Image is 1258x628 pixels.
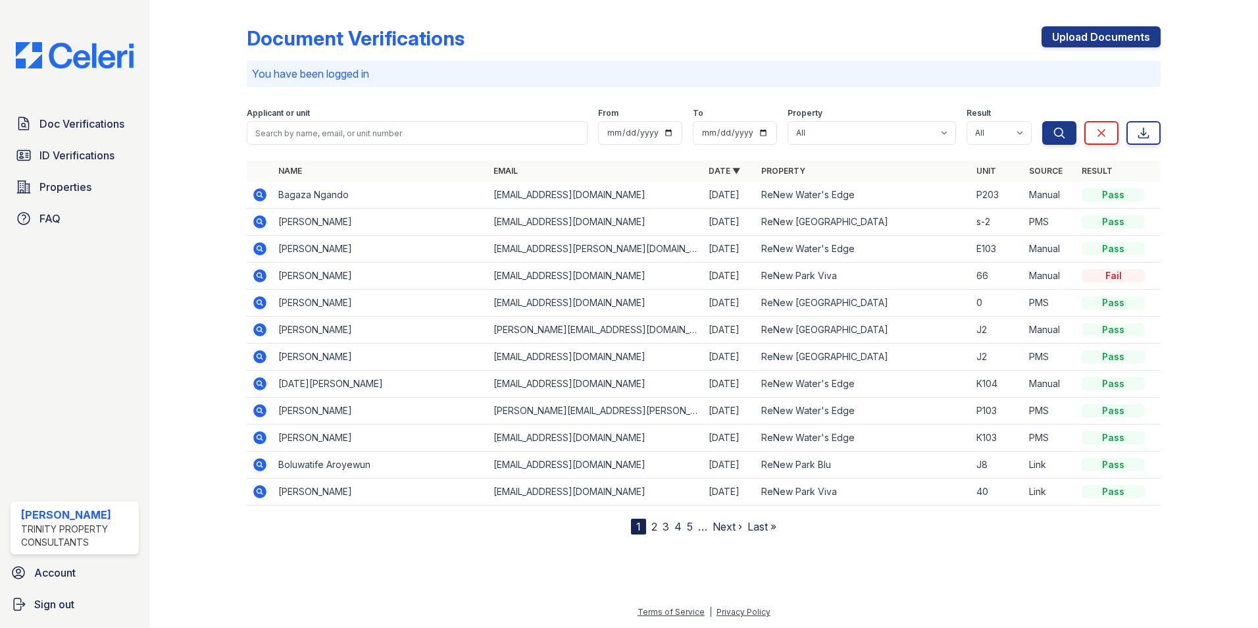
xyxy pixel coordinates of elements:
[1042,26,1161,47] a: Upload Documents
[971,209,1024,236] td: s-2
[11,205,139,232] a: FAQ
[703,236,756,263] td: [DATE]
[663,520,669,533] a: 3
[693,108,703,118] label: To
[39,211,61,226] span: FAQ
[1082,323,1145,336] div: Pass
[703,344,756,371] td: [DATE]
[703,263,756,290] td: [DATE]
[488,209,703,236] td: [EMAIL_ADDRESS][DOMAIN_NAME]
[488,317,703,344] td: [PERSON_NAME][EMAIL_ADDRESS][DOMAIN_NAME]
[971,452,1024,479] td: J8
[687,520,693,533] a: 5
[1024,263,1076,290] td: Manual
[488,236,703,263] td: [EMAIL_ADDRESS][PERSON_NAME][DOMAIN_NAME]
[1024,425,1076,452] td: PMS
[273,452,488,479] td: Boluwatife Aroyewun
[638,607,705,617] a: Terms of Service
[273,209,488,236] td: [PERSON_NAME]
[1024,236,1076,263] td: Manual
[488,452,703,479] td: [EMAIL_ADDRESS][DOMAIN_NAME]
[674,520,682,533] a: 4
[1082,350,1145,363] div: Pass
[488,425,703,452] td: [EMAIL_ADDRESS][DOMAIN_NAME]
[756,263,971,290] td: ReNew Park Viva
[11,111,139,137] a: Doc Verifications
[967,108,991,118] label: Result
[21,523,134,549] div: Trinity Property Consultants
[273,290,488,317] td: [PERSON_NAME]
[273,398,488,425] td: [PERSON_NAME]
[488,290,703,317] td: [EMAIL_ADDRESS][DOMAIN_NAME]
[34,596,74,612] span: Sign out
[1024,479,1076,506] td: Link
[488,344,703,371] td: [EMAIL_ADDRESS][DOMAIN_NAME]
[1082,215,1145,228] div: Pass
[273,317,488,344] td: [PERSON_NAME]
[247,26,465,50] div: Document Verifications
[273,371,488,398] td: [DATE][PERSON_NAME]
[971,317,1024,344] td: J2
[273,344,488,371] td: [PERSON_NAME]
[273,236,488,263] td: [PERSON_NAME]
[703,479,756,506] td: [DATE]
[493,166,518,176] a: Email
[34,565,76,581] span: Account
[703,317,756,344] td: [DATE]
[11,142,139,169] a: ID Verifications
[21,507,134,523] div: [PERSON_NAME]
[756,425,971,452] td: ReNew Water's Edge
[1082,431,1145,444] div: Pass
[756,236,971,263] td: ReNew Water's Edge
[971,479,1024,506] td: 40
[756,479,971,506] td: ReNew Park Viva
[273,425,488,452] td: [PERSON_NAME]
[488,398,703,425] td: [PERSON_NAME][EMAIL_ADDRESS][PERSON_NAME][DOMAIN_NAME]
[1024,344,1076,371] td: PMS
[39,179,91,195] span: Properties
[709,166,740,176] a: Date ▼
[971,263,1024,290] td: 66
[756,344,971,371] td: ReNew [GEOGRAPHIC_DATA]
[971,182,1024,209] td: P203
[756,182,971,209] td: ReNew Water's Edge
[703,452,756,479] td: [DATE]
[971,236,1024,263] td: E103
[971,398,1024,425] td: P103
[273,182,488,209] td: Bagaza Ngando
[971,290,1024,317] td: 0
[39,116,124,132] span: Doc Verifications
[1082,188,1145,201] div: Pass
[1082,404,1145,417] div: Pass
[713,520,742,533] a: Next ›
[703,290,756,317] td: [DATE]
[1029,166,1063,176] a: Source
[703,371,756,398] td: [DATE]
[1024,290,1076,317] td: PMS
[1024,317,1076,344] td: Manual
[703,182,756,209] td: [DATE]
[747,520,776,533] a: Last »
[247,121,588,145] input: Search by name, email, or unit number
[756,290,971,317] td: ReNew [GEOGRAPHIC_DATA]
[756,398,971,425] td: ReNew Water's Edge
[971,425,1024,452] td: K103
[488,371,703,398] td: [EMAIL_ADDRESS][DOMAIN_NAME]
[788,108,822,118] label: Property
[698,519,707,535] span: …
[971,344,1024,371] td: J2
[1024,452,1076,479] td: Link
[1024,398,1076,425] td: PMS
[488,479,703,506] td: [EMAIL_ADDRESS][DOMAIN_NAME]
[5,591,144,617] a: Sign out
[39,147,114,163] span: ID Verifications
[1082,296,1145,309] div: Pass
[756,452,971,479] td: ReNew Park Blu
[631,519,646,535] div: 1
[1024,371,1076,398] td: Manual
[1024,209,1076,236] td: PMS
[1024,182,1076,209] td: Manual
[247,108,310,118] label: Applicant or unit
[278,166,302,176] a: Name
[971,371,1024,398] td: K104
